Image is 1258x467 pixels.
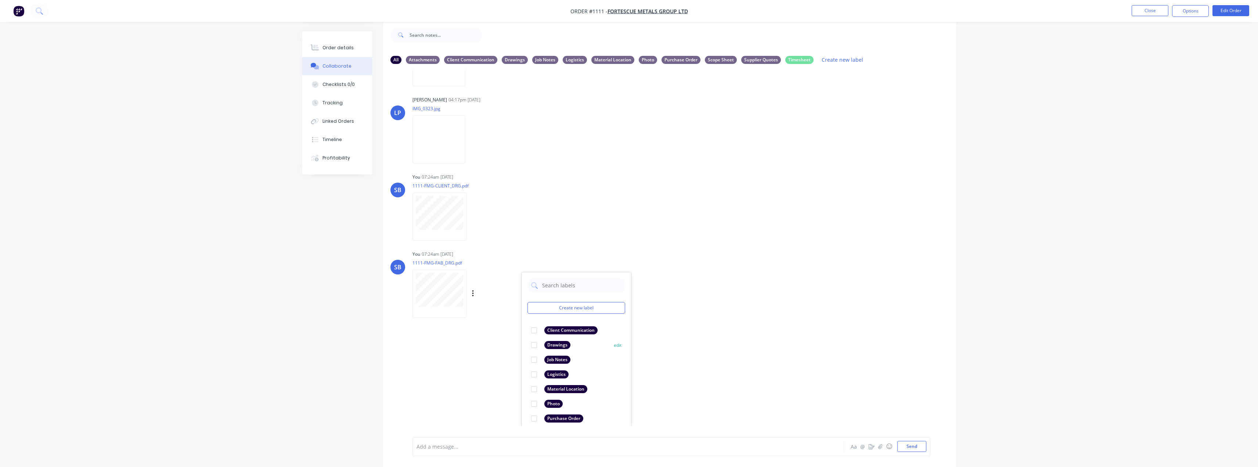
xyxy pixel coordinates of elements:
[570,8,608,15] span: Order #1111 -
[818,55,867,65] button: Create new label
[422,174,453,180] div: 07:24am [DATE]
[302,130,372,149] button: Timeline
[1132,5,1168,16] button: Close
[785,56,814,64] div: Timesheet
[563,56,587,64] div: Logistics
[444,56,497,64] div: Client Communication
[390,56,401,64] div: All
[322,63,352,69] div: Collaborate
[302,149,372,167] button: Profitability
[412,183,474,189] p: 1111-FMG-CLIENT_DRG.pdf
[850,442,858,451] button: Aa
[705,56,737,64] div: Scope Sheet
[412,174,420,180] div: You
[1172,5,1209,17] button: Options
[544,414,583,423] div: Purchase Order
[302,112,372,130] button: Linked Orders
[858,442,867,451] button: @
[322,136,342,143] div: Timeline
[302,75,372,94] button: Checklists 0/0
[448,97,480,103] div: 04:17pm [DATE]
[1212,5,1249,16] button: Edit Order
[13,6,24,17] img: Factory
[544,356,570,364] div: Job Notes
[662,56,700,64] div: Purchase Order
[422,251,453,258] div: 07:24am [DATE]
[544,385,587,393] div: Material Location
[322,44,354,51] div: Order details
[302,57,372,75] button: Collaborate
[544,326,598,334] div: Client Communication
[302,39,372,57] button: Order details
[885,442,894,451] button: ☺
[897,441,926,452] button: Send
[412,251,420,258] div: You
[412,105,473,112] p: IMG_0323.jpg
[322,118,354,125] div: Linked Orders
[608,8,688,15] a: FORTESCUE METALS GROUP LTD
[544,400,563,408] div: Photo
[541,278,621,293] input: Search labels
[544,370,569,378] div: Logistics
[639,56,657,64] div: Photo
[527,302,625,314] button: Create new label
[544,341,570,349] div: Drawings
[741,56,781,64] div: Supplier Quotes
[322,100,343,106] div: Tracking
[532,56,558,64] div: Job Notes
[302,94,372,112] button: Tracking
[591,56,634,64] div: Material Location
[322,81,355,88] div: Checklists 0/0
[322,155,350,161] div: Profitability
[410,28,482,42] input: Search notes...
[394,108,401,117] div: LP
[394,263,401,272] div: SB
[412,260,549,266] p: 1111-FMG-FAB_DRG.pdf
[502,56,528,64] div: Drawings
[412,97,447,103] div: [PERSON_NAME]
[406,56,440,64] div: Attachments
[394,186,401,194] div: SB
